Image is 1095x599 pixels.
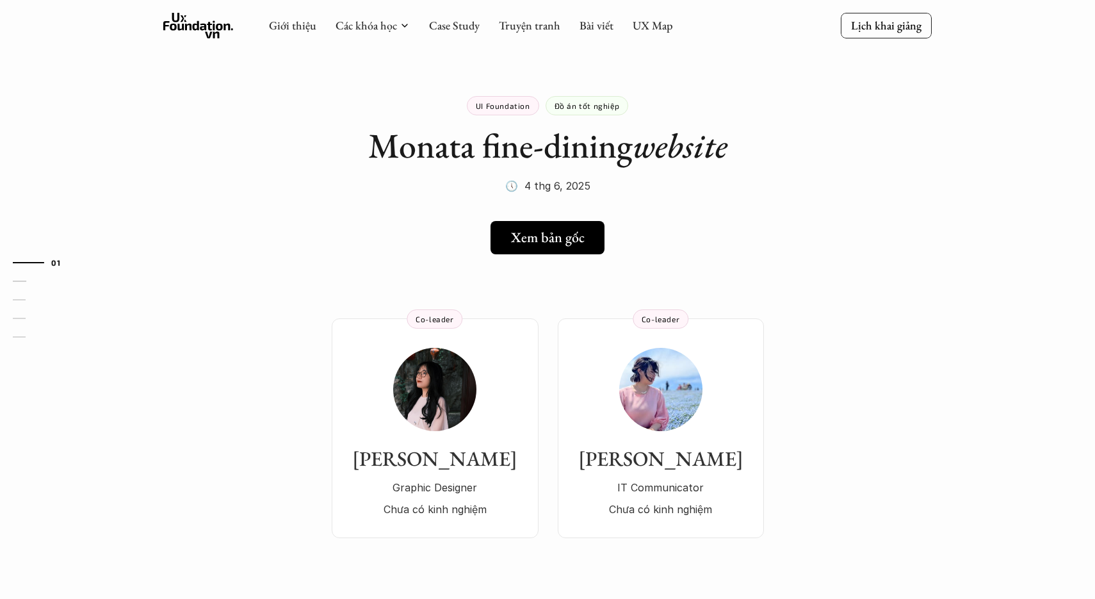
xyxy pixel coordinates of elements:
h5: Xem bản gốc [511,229,585,246]
p: Graphic Designer [345,478,526,497]
a: UX Map [633,18,673,33]
p: Chưa có kinh nghiệm [345,500,526,519]
a: Các khóa học [336,18,397,33]
em: website [633,123,727,168]
p: Co-leader [642,315,679,324]
a: [PERSON_NAME]Graphic DesignerChưa có kinh nghiệmCo-leader [332,318,539,538]
a: [PERSON_NAME]IT CommunicatorChưa có kinh nghiệmCo-leader [558,318,764,538]
p: Lịch khai giảng [851,18,921,33]
h3: [PERSON_NAME] [345,447,526,471]
p: IT Communicator [571,478,751,497]
a: Giới thiệu [269,18,316,33]
a: Truyện tranh [499,18,560,33]
p: Co-leader [416,315,453,324]
h1: Monata fine-dining [368,125,727,167]
a: Xem bản gốc [491,221,604,254]
a: Bài viết [580,18,613,33]
h3: [PERSON_NAME] [571,447,751,471]
p: UI Foundation [476,101,530,110]
a: Case Study [429,18,480,33]
a: Lịch khai giảng [841,13,932,38]
p: 🕔 4 thg 6, 2025 [505,176,590,195]
p: Đồ án tốt nghiệp [555,101,620,110]
a: 01 [13,255,74,270]
strong: 01 [51,258,60,267]
p: Chưa có kinh nghiệm [571,500,751,519]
